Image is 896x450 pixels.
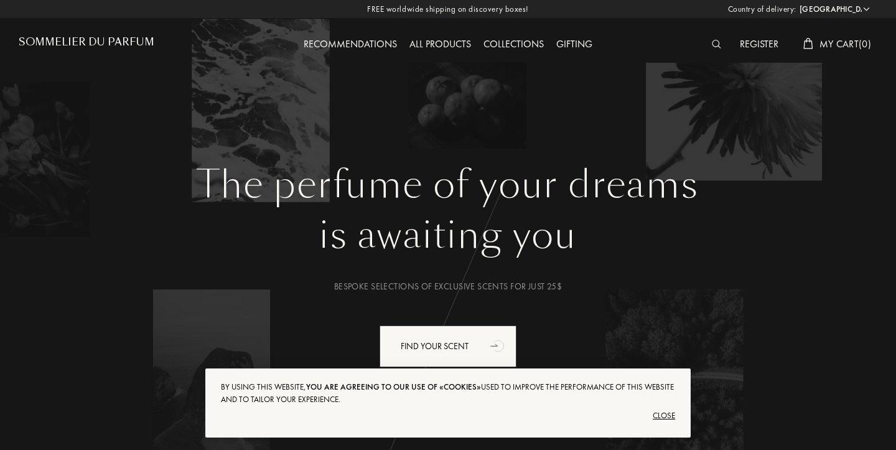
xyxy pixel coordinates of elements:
[550,37,599,50] a: Gifting
[221,381,675,406] div: By using this website, used to improve the performance of this website and to tailor your experie...
[734,37,785,53] div: Register
[728,3,796,16] span: Country of delivery:
[370,326,526,367] a: Find your scentanimation
[819,37,871,50] span: My Cart ( 0 )
[403,37,477,50] a: All products
[306,382,481,392] span: you are agreeing to our use of «cookies»
[486,333,511,358] div: animation
[28,162,868,207] h1: The perfume of your dreams
[380,326,516,367] div: Find your scent
[803,38,813,49] img: cart_white.svg
[221,406,675,426] div: Close
[297,37,403,50] a: Recommendations
[477,37,550,53] div: Collections
[19,36,154,53] a: Sommelier du Parfum
[19,36,154,48] h1: Sommelier du Parfum
[28,207,868,263] div: is awaiting you
[550,37,599,53] div: Gifting
[712,40,721,49] img: search_icn_white.svg
[28,280,868,293] div: Bespoke selections of exclusive scents for just 25$
[734,37,785,50] a: Register
[477,37,550,50] a: Collections
[297,37,403,53] div: Recommendations
[403,37,477,53] div: All products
